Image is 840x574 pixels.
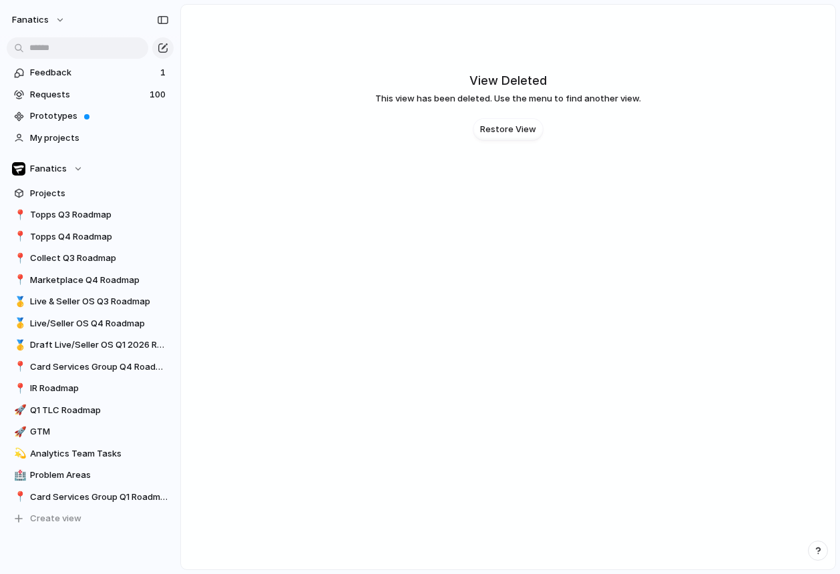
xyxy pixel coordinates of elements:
[30,66,156,79] span: Feedback
[30,317,169,330] span: Live/Seller OS Q4 Roadmap
[14,359,23,374] div: 📍
[30,404,169,417] span: Q1 TLC Roadmap
[30,88,146,101] span: Requests
[30,230,169,244] span: Topps Q4 Roadmap
[150,88,168,101] span: 100
[14,468,23,483] div: 🏥
[12,360,25,374] button: 📍
[7,85,174,105] a: Requests100
[30,252,169,265] span: Collect Q3 Roadmap
[14,316,23,331] div: 🥇
[30,295,169,308] span: Live & Seller OS Q3 Roadmap
[30,491,169,504] span: Card Services Group Q1 Roadmap
[30,131,169,145] span: My projects
[7,128,174,148] a: My projects
[12,252,25,265] button: 📍
[7,205,174,225] a: 📍Topps Q3 Roadmap
[469,71,547,89] h2: View Deleted
[30,109,169,123] span: Prototypes
[30,208,169,222] span: Topps Q3 Roadmap
[12,338,25,352] button: 🥇
[14,381,23,396] div: 📍
[12,230,25,244] button: 📍
[30,274,169,287] span: Marketplace Q4 Roadmap
[12,382,25,395] button: 📍
[7,63,174,83] a: Feedback1
[7,400,174,420] a: 🚀Q1 TLC Roadmap
[30,187,169,200] span: Projects
[12,447,25,461] button: 💫
[14,424,23,440] div: 🚀
[7,444,174,464] a: 💫Analytics Team Tasks
[12,491,25,504] button: 📍
[7,159,174,179] button: Fanatics
[14,402,23,418] div: 🚀
[30,447,169,461] span: Analytics Team Tasks
[7,106,174,126] a: Prototypes
[14,208,23,223] div: 📍
[7,227,174,247] a: 📍Topps Q4 Roadmap
[14,446,23,461] div: 💫
[7,335,174,355] a: 🥇Draft Live/Seller OS Q1 2026 Roadmap
[12,404,25,417] button: 🚀
[30,425,169,439] span: GTM
[30,382,169,395] span: IR Roadmap
[7,378,174,398] a: 📍IR Roadmap
[7,292,174,312] a: 🥇Live & Seller OS Q3 Roadmap
[12,274,25,287] button: 📍
[14,294,23,310] div: 🥇
[6,9,72,31] button: fanatics
[7,184,174,204] a: Projects
[14,229,23,244] div: 📍
[30,469,169,482] span: Problem Areas
[14,338,23,353] div: 🥇
[14,272,23,288] div: 📍
[160,66,168,79] span: 1
[12,317,25,330] button: 🥇
[7,487,174,507] a: 📍Card Services Group Q1 Roadmap
[14,489,23,505] div: 📍
[12,425,25,439] button: 🚀
[30,162,67,176] span: Fanatics
[7,248,174,268] a: 📍Collect Q3 Roadmap
[30,512,81,525] span: Create view
[14,251,23,266] div: 📍
[7,270,174,290] a: 📍Marketplace Q4 Roadmap
[12,13,49,27] span: fanatics
[7,357,174,377] a: 📍Card Services Group Q4 Roadmap
[375,92,641,105] span: This view has been deleted. Use the menu to find another view.
[473,119,543,140] button: Restore View
[7,422,174,442] a: 🚀GTM
[30,338,169,352] span: Draft Live/Seller OS Q1 2026 Roadmap
[7,465,174,485] a: 🏥Problem Areas
[7,509,174,529] button: Create view
[12,469,25,482] button: 🏥
[30,360,169,374] span: Card Services Group Q4 Roadmap
[12,208,25,222] button: 📍
[12,295,25,308] button: 🥇
[480,123,536,136] span: Restore View
[7,314,174,334] a: 🥇Live/Seller OS Q4 Roadmap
